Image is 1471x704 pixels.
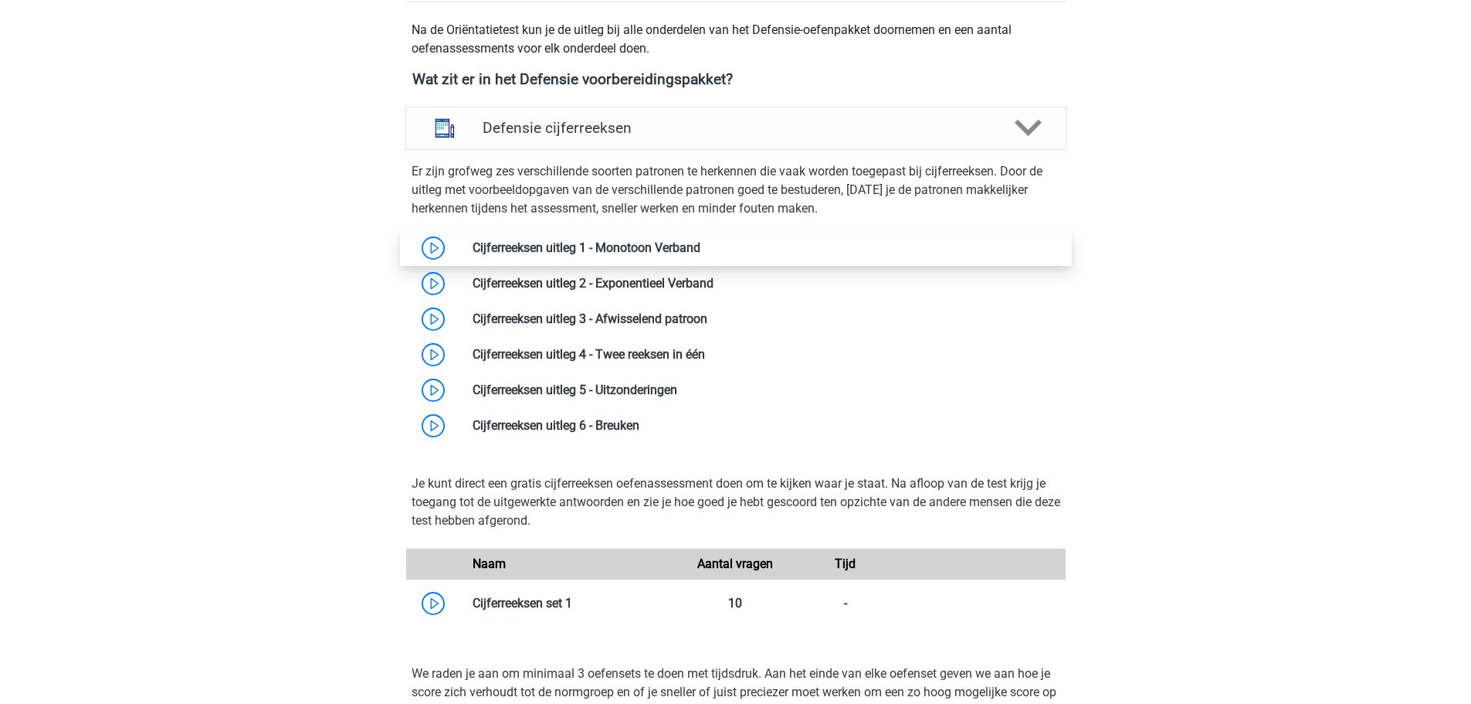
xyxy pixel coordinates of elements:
div: Aantal vragen [680,555,790,573]
h4: Defensie cijferreeksen [483,119,988,137]
h4: Wat zit er in het Defensie voorbereidingspakket? [412,70,1059,88]
img: tab_domain_overview_orange.svg [42,90,55,102]
img: logo_orange.svg [25,25,37,37]
div: Cijferreeksen uitleg 3 - Afwisselend patroon [461,310,1066,328]
div: Cijferreeksen uitleg 1 - Monotoon Verband [461,239,1066,257]
div: Domein: [DOMAIN_NAME] [40,40,170,53]
p: Je kunt direct een gratis cijferreeksen oefenassessment doen om te kijken waar je staat. Na afloo... [412,474,1060,530]
div: Cijferreeksen uitleg 5 - Uitzonderingen [461,381,1066,400]
div: Keywords op verkeer [168,91,264,101]
a: cijferreeksen Defensie cijferreeksen [399,107,1073,150]
div: Cijferreeksen set 1 [461,594,681,613]
div: Na de Oriëntatietest kun je de uitleg bij alle onderdelen van het Defensie-oefenpakket doornemen ... [405,21,1066,58]
img: tab_keywords_by_traffic_grey.svg [151,90,164,102]
div: Cijferreeksen uitleg 4 - Twee reeksen in één [461,345,1066,364]
img: cijferreeksen [425,108,465,148]
p: Er zijn grofweg zes verschillende soorten patronen te herkennen die vaak worden toegepast bij cij... [412,162,1060,218]
div: Cijferreeksen uitleg 2 - Exponentieel Verband [461,274,1066,293]
div: Domeinoverzicht [59,91,135,101]
div: Naam [461,555,681,573]
div: Cijferreeksen uitleg 6 - Breuken [461,417,1066,435]
div: Tijd [791,555,900,573]
img: website_grey.svg [25,40,37,53]
div: v 4.0.25 [43,25,76,37]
